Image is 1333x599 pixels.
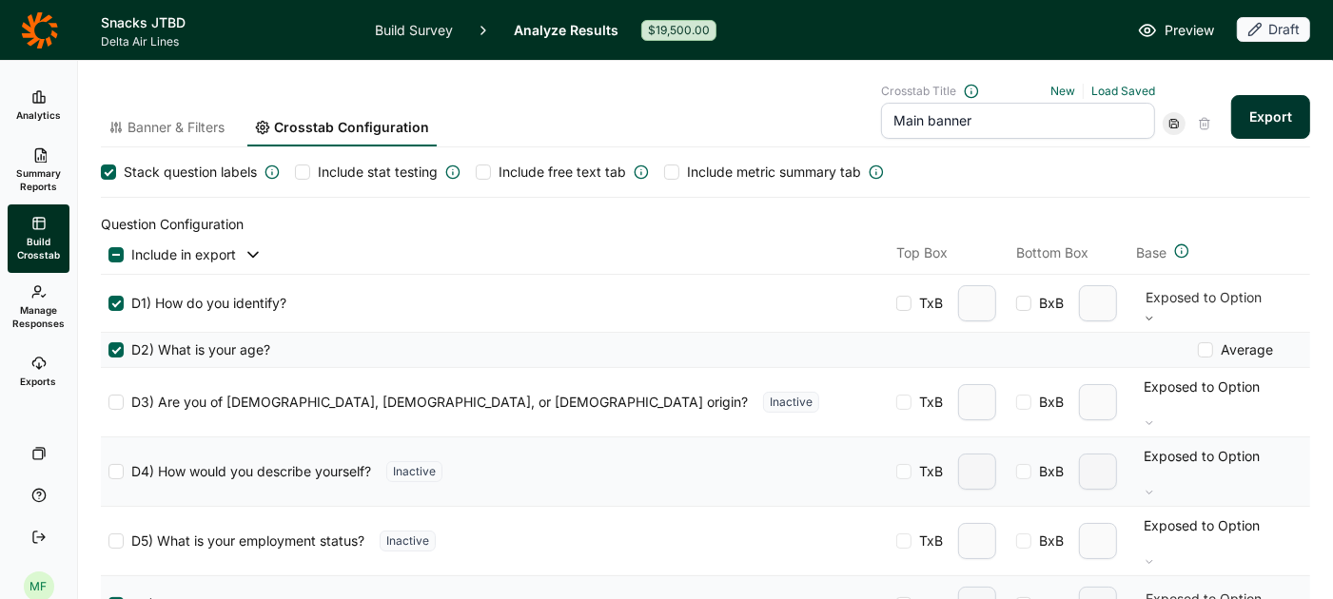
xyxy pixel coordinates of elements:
span: Crosstab Title [881,84,956,99]
span: Banner & Filters [127,118,225,137]
span: Base [1136,243,1166,262]
span: TxB [912,531,943,551]
span: Include in export [131,245,236,264]
span: D3) Are you of [DEMOGRAPHIC_DATA], [DEMOGRAPHIC_DATA], or [DEMOGRAPHIC_DATA] origin? [124,393,748,412]
span: D2) What is your age? [124,340,270,359]
a: Preview [1138,19,1214,42]
button: Export [1231,95,1310,139]
span: Delta Air Lines [101,34,352,49]
span: Include metric summary tab [687,163,861,182]
div: Inactive [380,531,436,551]
a: Summary Reports [8,136,69,204]
span: BxB [1031,462,1064,481]
div: $19,500.00 [641,20,716,41]
a: New [1050,84,1075,98]
span: Include stat testing [318,163,438,182]
span: BxB [1031,531,1064,551]
div: Inactive [763,392,819,413]
button: Include in export [124,245,263,264]
div: Save Crosstab [1163,112,1186,135]
span: Average [1213,340,1273,359]
span: Analytics [16,108,61,122]
a: Build Crosstab [8,204,69,273]
div: Inactive [386,461,442,482]
span: Build Crosstab [15,235,62,261]
a: Exports [8,341,69,402]
span: Include free text tab [499,163,626,182]
span: D5) What is your employment status? [124,531,364,551]
div: Exposed to Option [1144,516,1295,535]
span: TxB [912,294,943,313]
button: Draft [1237,17,1310,44]
span: Summary Reports [15,166,62,193]
div: Exposed to Option [1144,377,1295,396]
a: Manage Responses [8,273,69,341]
a: Analytics [8,75,69,136]
span: TxB [912,462,943,481]
h1: Snacks JTBD [101,11,352,34]
span: Stack question labels [124,163,257,182]
span: D4) How would you describe yourself? [124,462,371,481]
span: D1) How do you identify? [124,294,286,313]
div: Draft [1237,17,1310,42]
span: Exports [21,375,57,388]
span: BxB [1031,393,1064,412]
div: Exposed to Option [1144,447,1295,466]
span: Crosstab Configuration [274,118,429,137]
div: Bottom Box [1016,243,1121,266]
span: BxB [1031,294,1064,313]
span: Preview [1165,19,1214,42]
h2: Question Configuration [101,213,1310,236]
div: Top Box [896,243,1001,266]
a: Load Saved [1091,84,1155,98]
span: Manage Responses [12,303,65,330]
div: Delete [1193,112,1216,135]
span: TxB [912,393,943,412]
